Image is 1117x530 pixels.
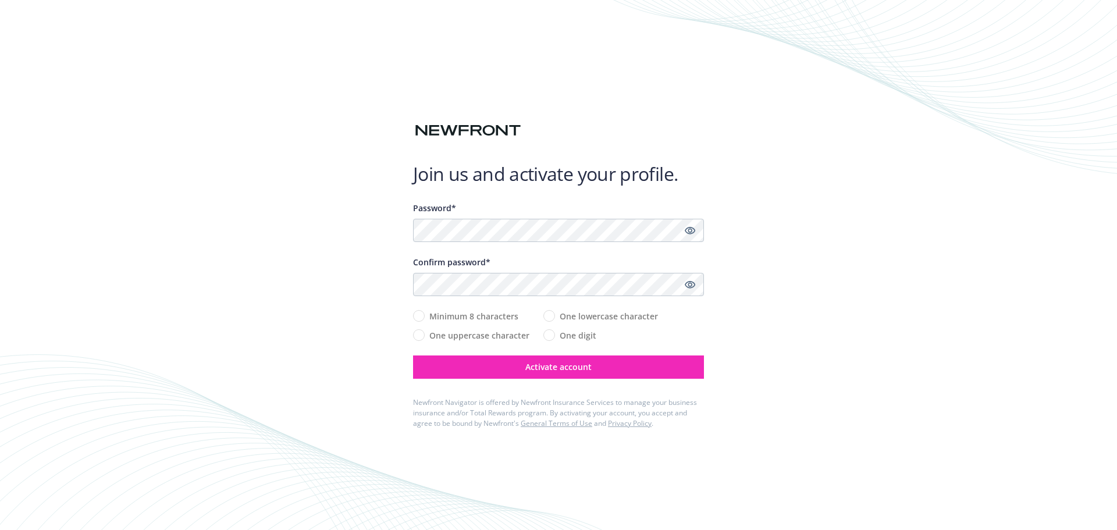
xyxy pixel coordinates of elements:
[413,397,704,429] div: Newfront Navigator is offered by Newfront Insurance Services to manage your business insurance an...
[413,120,523,141] img: Newfront logo
[413,355,704,379] button: Activate account
[521,418,592,428] a: General Terms of Use
[525,361,592,372] span: Activate account
[413,273,704,296] input: Confirm your unique password...
[413,202,456,214] span: Password*
[413,257,490,268] span: Confirm password*
[683,223,697,237] a: Show password
[560,310,658,322] span: One lowercase character
[683,278,697,291] a: Show password
[608,418,652,428] a: Privacy Policy
[413,162,704,186] h1: Join us and activate your profile.
[429,329,529,342] span: One uppercase character
[429,310,518,322] span: Minimum 8 characters
[413,219,704,242] input: Enter a unique password...
[560,329,596,342] span: One digit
